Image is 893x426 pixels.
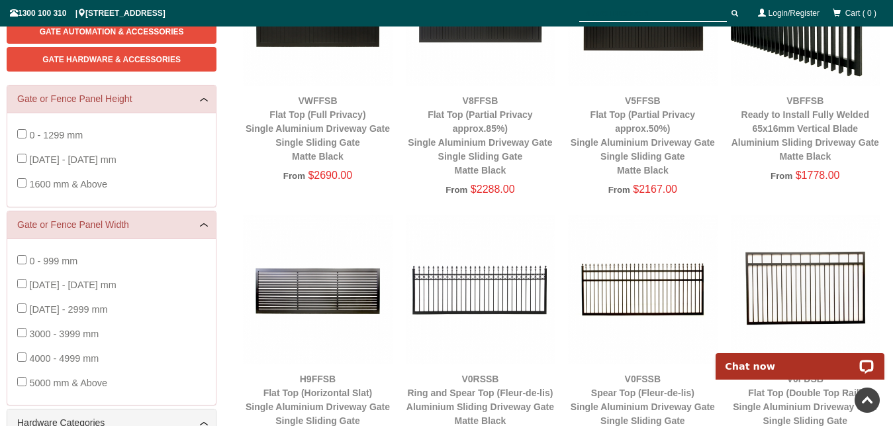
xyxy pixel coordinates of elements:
span: 1300 100 310 | [STREET_ADDRESS] [10,9,165,18]
span: Gate Hardware & Accessories [42,55,181,64]
span: 0 - 1299 mm [29,130,83,140]
img: V0RSSB - Ring and Spear Top (Fleur-de-lis) - Aluminium Sliding Driveway Gate - Matte Black - Gate... [406,215,555,364]
span: Gate Automation & Accessories [40,27,184,36]
span: From [771,171,792,181]
span: From [608,185,630,195]
span: 0 - 999 mm [29,256,77,266]
span: From [446,185,467,195]
span: 5000 mm & Above [29,378,107,388]
a: Gate Hardware & Accessories [7,47,216,72]
span: 1600 mm & Above [29,179,107,189]
img: V0FDSB - Flat Top (Double Top Rail) - Single Aluminium Driveway Gate - Single Sliding Gate - Matt... [731,215,880,364]
span: $2167.00 [633,184,677,195]
img: V0FSSB - Spear Top (Fleur-de-lis) - Single Aluminium Driveway Gate - Single Sliding Gate - Matte ... [568,215,717,364]
span: 3000 - 3999 mm [29,329,99,339]
span: From [283,171,305,181]
a: VBFFSBReady to Install Fully Welded 65x16mm Vertical BladeAluminium Sliding Driveway GateMatte Black [731,95,879,162]
a: Login/Register [769,9,820,18]
span: $2288.00 [471,184,515,195]
a: Gate or Fence Panel Width [17,218,206,232]
a: Gate or Fence Panel Height [17,92,206,106]
a: VWFFSBFlat Top (Full Privacy)Single Aluminium Driveway GateSingle Sliding GateMatte Black [246,95,390,162]
a: V5FFSBFlat Top (Partial Privacy approx.50%)Single Aluminium Driveway GateSingle Sliding GateMatte... [571,95,715,176]
a: Gate Automation & Accessories [7,19,216,44]
a: V8FFSBFlat Top (Partial Privacy approx.85%)Single Aluminium Driveway GateSingle Sliding GateMatte... [408,95,552,176]
iframe: LiveChat chat widget [707,338,893,380]
span: [DATE] - [DATE] mm [29,280,116,290]
img: H9FFSB - Flat Top (Horizontal Slat) - Single Aluminium Driveway Gate - Single Sliding Gate - Matt... [243,215,392,364]
span: $2690.00 [308,170,352,181]
span: [DATE] - 2999 mm [29,304,107,315]
span: $1778.00 [796,170,840,181]
input: SEARCH PRODUCTS [579,5,727,22]
span: Cart ( 0 ) [845,9,876,18]
span: [DATE] - [DATE] mm [29,154,116,165]
a: V0RSSBRing and Spear Top (Fleur-de-lis)Aluminium Sliding Driveway GateMatte Black [406,374,554,426]
span: 4000 - 4999 mm [29,353,99,364]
